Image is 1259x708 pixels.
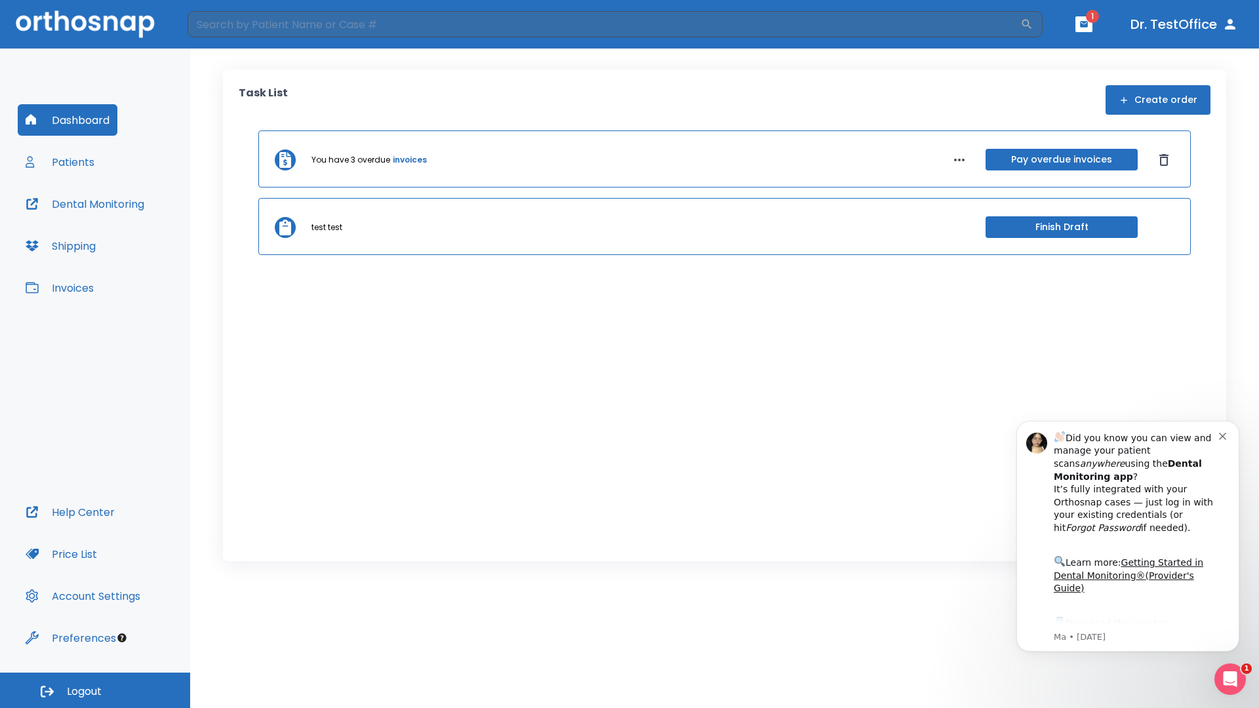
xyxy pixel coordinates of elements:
[18,104,117,136] button: Dashboard
[18,580,148,612] button: Account Settings
[18,538,105,570] button: Price List
[18,188,152,220] button: Dental Monitoring
[1241,663,1252,674] span: 1
[67,684,102,699] span: Logout
[1153,149,1174,170] button: Dismiss
[1214,663,1246,695] iframe: Intercom live chat
[1125,12,1243,36] button: Dr. TestOffice
[239,85,288,115] p: Task List
[311,154,390,166] p: You have 3 overdue
[393,154,427,166] a: invoices
[18,230,104,262] button: Shipping
[18,146,102,178] button: Patients
[986,149,1138,170] button: Pay overdue invoices
[1106,85,1210,115] button: Create order
[18,272,102,304] button: Invoices
[1086,10,1099,23] span: 1
[116,632,128,644] div: Tooltip anchor
[16,10,155,37] img: Orthosnap
[997,404,1259,701] iframe: Intercom notifications message
[18,622,124,654] button: Preferences
[986,216,1138,238] button: Finish Draft
[188,11,1020,37] input: Search by Patient Name or Case #
[311,222,342,233] p: test test
[18,496,123,528] button: Help Center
